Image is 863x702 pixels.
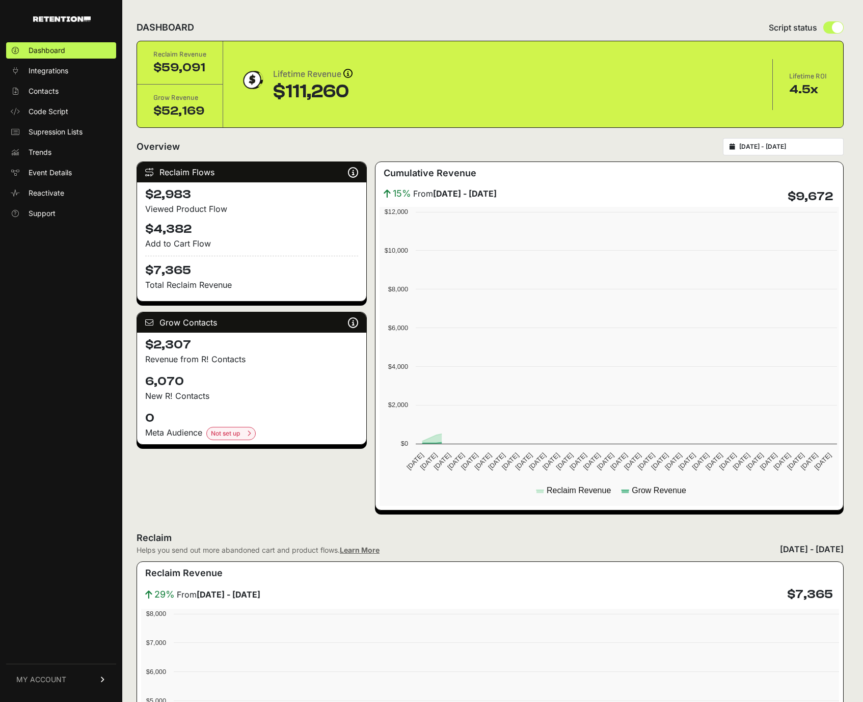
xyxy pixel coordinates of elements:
[6,124,116,140] a: Supression Lists
[623,451,642,471] text: [DATE]
[145,337,358,353] h4: $2,307
[460,451,479,471] text: [DATE]
[146,610,166,617] text: $8,000
[137,531,380,545] h2: Reclaim
[514,451,534,471] text: [DATE]
[197,589,260,600] strong: [DATE] - [DATE]
[663,451,683,471] text: [DATE]
[780,543,844,555] div: [DATE] - [DATE]
[786,451,805,471] text: [DATE]
[632,486,686,495] text: Grow Revenue
[6,185,116,201] a: Reactivate
[273,67,353,82] div: Lifetime Revenue
[145,373,358,390] h4: 6,070
[718,451,738,471] text: [DATE]
[547,486,611,495] text: Reclaim Revenue
[137,20,194,35] h2: DASHBOARD
[405,451,425,471] text: [DATE]
[388,401,408,409] text: $2,000
[393,186,411,201] span: 15%
[388,324,408,332] text: $6,000
[340,546,380,554] a: Learn More
[433,188,497,199] strong: [DATE] - [DATE]
[137,162,366,182] div: Reclaim Flows
[154,587,175,602] span: 29%
[388,285,408,293] text: $8,000
[239,67,265,93] img: dollar-coin-05c43ed7efb7bc0c12610022525b4bbbb207c7efeef5aecc26f025e68dcafac9.png
[6,144,116,160] a: Trends
[813,451,833,471] text: [DATE]
[413,187,497,200] span: From
[29,66,68,76] span: Integrations
[145,390,358,402] p: New R! Contacts
[273,82,353,102] div: $111,260
[145,566,223,580] h3: Reclaim Revenue
[789,71,827,82] div: Lifetime ROI
[6,63,116,79] a: Integrations
[769,21,817,34] span: Script status
[29,168,72,178] span: Event Details
[731,451,751,471] text: [DATE]
[153,103,206,119] div: $52,169
[799,451,819,471] text: [DATE]
[487,451,506,471] text: [DATE]
[772,451,792,471] text: [DATE]
[145,279,358,291] p: Total Reclaim Revenue
[609,451,629,471] text: [DATE]
[6,205,116,222] a: Support
[177,588,260,601] span: From
[690,451,710,471] text: [DATE]
[650,451,669,471] text: [DATE]
[29,188,64,198] span: Reactivate
[500,451,520,471] text: [DATE]
[137,545,380,555] div: Helps you send out more abandoned cart and product flows.
[759,451,778,471] text: [DATE]
[153,60,206,76] div: $59,091
[473,451,493,471] text: [DATE]
[555,451,575,471] text: [DATE]
[596,451,615,471] text: [DATE]
[6,83,116,99] a: Contacts
[385,208,408,215] text: $12,000
[527,451,547,471] text: [DATE]
[153,93,206,103] div: Grow Revenue
[33,16,91,22] img: Retention.com
[29,147,51,157] span: Trends
[145,256,358,279] h4: $7,365
[145,203,358,215] div: Viewed Product Flow
[787,586,833,603] h4: $7,365
[419,451,439,471] text: [DATE]
[388,363,408,370] text: $4,000
[145,426,358,440] div: Meta Audience
[29,106,68,117] span: Code Script
[145,410,358,426] h4: 0
[145,353,358,365] p: Revenue from R! Contacts
[29,45,65,56] span: Dashboard
[29,208,56,219] span: Support
[704,451,724,471] text: [DATE]
[29,127,83,137] span: Supression Lists
[6,42,116,59] a: Dashboard
[6,165,116,181] a: Event Details
[446,451,466,471] text: [DATE]
[146,668,166,676] text: $6,000
[568,451,588,471] text: [DATE]
[16,674,66,685] span: MY ACCOUNT
[384,166,476,180] h3: Cumulative Revenue
[401,440,408,447] text: $0
[145,221,358,237] h4: $4,382
[6,103,116,120] a: Code Script
[788,188,833,205] h4: $9,672
[789,82,827,98] div: 4.5x
[6,664,116,695] a: MY ACCOUNT
[146,639,166,646] text: $7,000
[385,247,408,254] text: $10,000
[145,186,358,203] h4: $2,983
[582,451,602,471] text: [DATE]
[433,451,452,471] text: [DATE]
[145,237,358,250] div: Add to Cart Flow
[541,451,561,471] text: [DATE]
[636,451,656,471] text: [DATE]
[677,451,697,471] text: [DATE]
[745,451,765,471] text: [DATE]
